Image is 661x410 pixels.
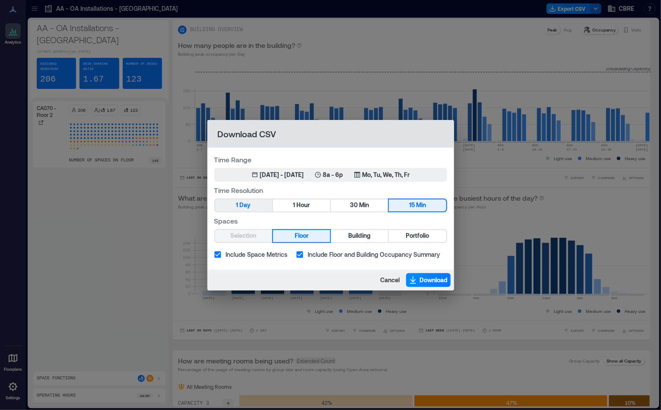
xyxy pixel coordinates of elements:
[420,276,448,284] span: Download
[214,155,447,164] label: Time Range
[226,250,288,259] span: Include Space Metrics
[348,230,371,241] span: Building
[296,200,310,211] span: Hour
[389,230,446,242] button: Portfolio
[308,250,440,259] span: Include Floor and Building Occupancy Summary
[409,200,415,211] span: 15
[293,200,295,211] span: 1
[331,230,388,242] button: Building
[260,170,304,179] div: [DATE] - [DATE]
[214,168,447,182] button: [DATE] - [DATE]8a - 6pMo, Tu, We, Th, Fr
[215,199,272,211] button: 1 Day
[389,199,446,211] button: 15 Min
[240,200,251,211] span: Day
[359,200,369,211] span: Min
[406,273,451,287] button: Download
[214,185,447,195] label: Time Resolution
[236,200,238,211] span: 1
[381,276,400,284] span: Cancel
[362,170,410,179] p: Mo, Tu, We, Th, Fr
[416,200,426,211] span: Min
[406,230,429,241] span: Portfolio
[378,273,403,287] button: Cancel
[350,200,358,211] span: 30
[323,170,343,179] p: 8a - 6p
[331,199,388,211] button: 30 Min
[273,230,330,242] button: Floor
[273,199,330,211] button: 1 Hour
[207,120,454,148] h2: Download CSV
[214,216,447,226] label: Spaces
[295,230,308,241] span: Floor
